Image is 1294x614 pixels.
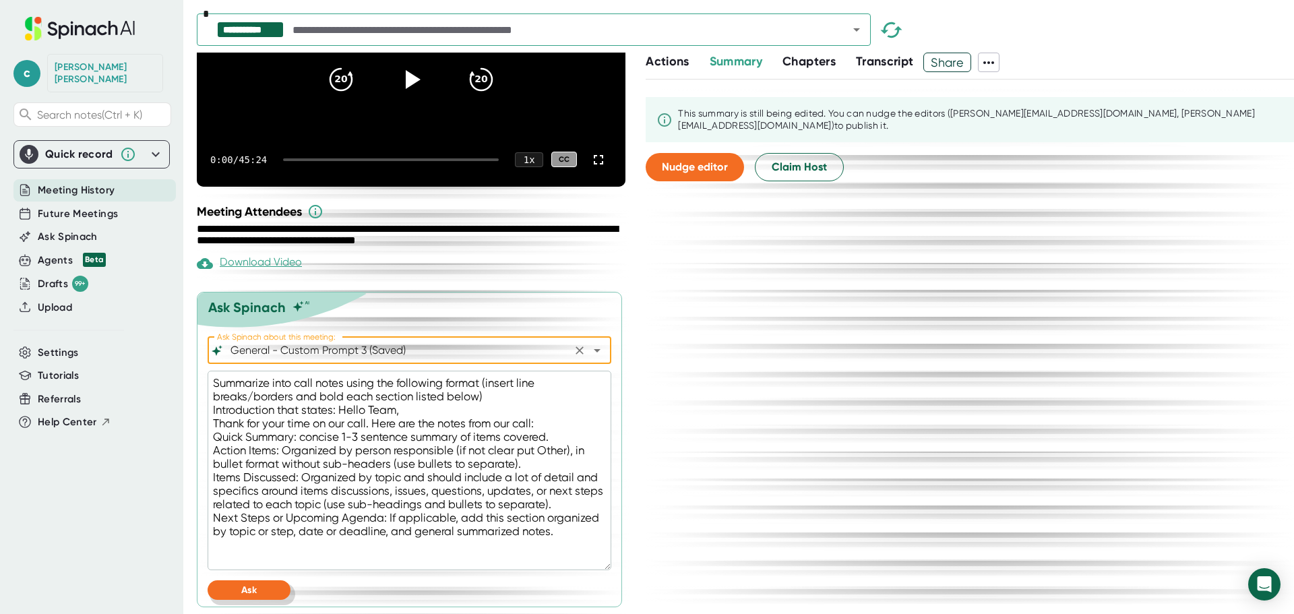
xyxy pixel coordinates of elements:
[772,159,827,175] span: Claim Host
[37,109,142,121] span: Search notes (Ctrl + K)
[588,341,607,360] button: Open
[710,54,762,69] span: Summary
[755,153,844,181] button: Claim Host
[38,276,88,292] div: Drafts
[924,51,970,74] span: Share
[38,206,118,222] button: Future Meetings
[197,204,629,220] div: Meeting Attendees
[662,160,728,173] span: Nudge editor
[38,415,97,430] span: Help Center
[55,61,156,85] div: Candace Aragon
[241,584,257,596] span: Ask
[45,148,113,161] div: Quick record
[210,154,267,165] div: 0:00 / 45:24
[38,300,72,315] button: Upload
[1248,568,1281,601] div: Open Intercom Messenger
[20,141,164,168] div: Quick record
[646,53,689,71] button: Actions
[38,345,79,361] button: Settings
[570,341,589,360] button: Clear
[646,54,689,69] span: Actions
[38,368,79,383] button: Tutorials
[515,152,543,167] div: 1 x
[847,20,866,39] button: Open
[782,53,836,71] button: Chapters
[13,60,40,87] span: c
[551,152,577,167] div: CC
[38,229,98,245] button: Ask Spinach
[646,153,744,181] button: Nudge editor
[72,276,88,292] div: 99+
[83,253,106,267] div: Beta
[856,54,914,69] span: Transcript
[856,53,914,71] button: Transcript
[710,53,762,71] button: Summary
[208,299,286,315] div: Ask Spinach
[208,580,290,600] button: Ask
[38,276,88,292] button: Drafts 99+
[228,341,567,360] input: What can we do to help?
[208,371,611,570] textarea: Summarize into call notes using the following format (insert line breaks/borders and bold each se...
[38,183,115,198] button: Meeting History
[38,415,111,430] button: Help Center
[38,253,106,268] button: Agents Beta
[38,392,81,407] button: Referrals
[197,255,302,272] div: Download Video
[38,253,106,268] div: Agents
[678,108,1283,131] div: This summary is still being edited. You can nudge the editor s ([PERSON_NAME][EMAIL_ADDRESS][DOMA...
[923,53,971,72] button: Share
[782,54,836,69] span: Chapters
